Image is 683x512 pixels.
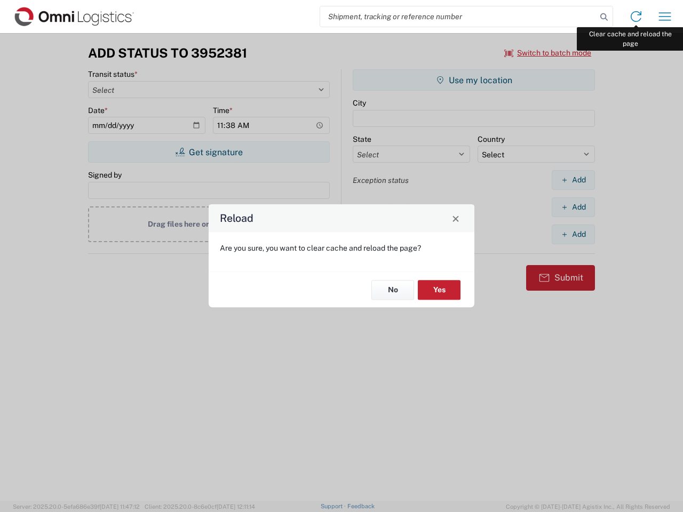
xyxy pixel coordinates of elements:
button: Yes [418,280,460,300]
h4: Reload [220,211,253,226]
button: Close [448,211,463,226]
button: No [371,280,414,300]
input: Shipment, tracking or reference number [320,6,597,27]
p: Are you sure, you want to clear cache and reload the page? [220,243,463,253]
